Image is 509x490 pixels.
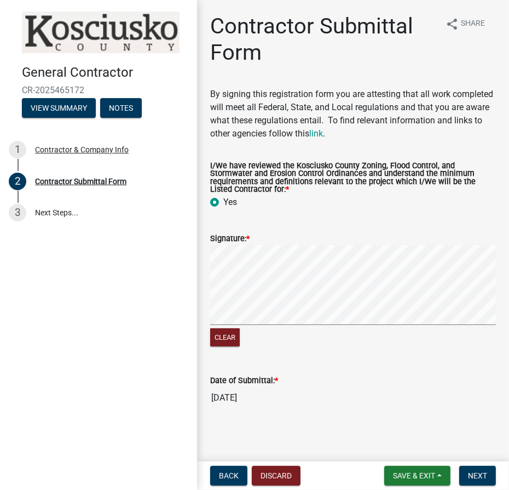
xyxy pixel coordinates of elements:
wm-modal-confirm: Notes [100,104,142,113]
div: Contractor Submittal Form [35,178,126,185]
label: Yes [223,196,237,209]
button: Next [459,466,496,486]
label: I/We have reviewed the Kosciusko County Zoning, Flood Control, and Stormwater and Erosion Control... [210,162,496,194]
button: Clear [210,328,240,346]
span: Share [461,18,485,31]
button: shareShare [437,13,494,35]
div: Contractor & Company Info [35,146,129,153]
span: Save & Exit [393,471,435,480]
span: CR-2025465172 [22,85,175,95]
label: Signature: [210,235,250,243]
img: Kosciusko County, Indiana [22,12,180,53]
p: By signing this registration form you are attesting that all work completed will meet all Federal... [210,88,496,140]
button: Discard [252,466,300,486]
h4: General Contractor [22,65,188,81]
div: 3 [9,204,26,221]
div: 1 [9,141,26,158]
button: Back [210,466,247,486]
wm-modal-confirm: Summary [22,104,96,113]
button: Save & Exit [384,466,450,486]
span: Next [468,471,487,480]
a: link [309,128,323,139]
span: Back [219,471,239,480]
label: Date of Submittal: [210,377,278,385]
div: 2 [9,173,26,190]
button: Notes [100,98,142,118]
i: share [446,18,459,31]
h1: Contractor Submittal Form [210,13,437,66]
button: View Summary [22,98,96,118]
